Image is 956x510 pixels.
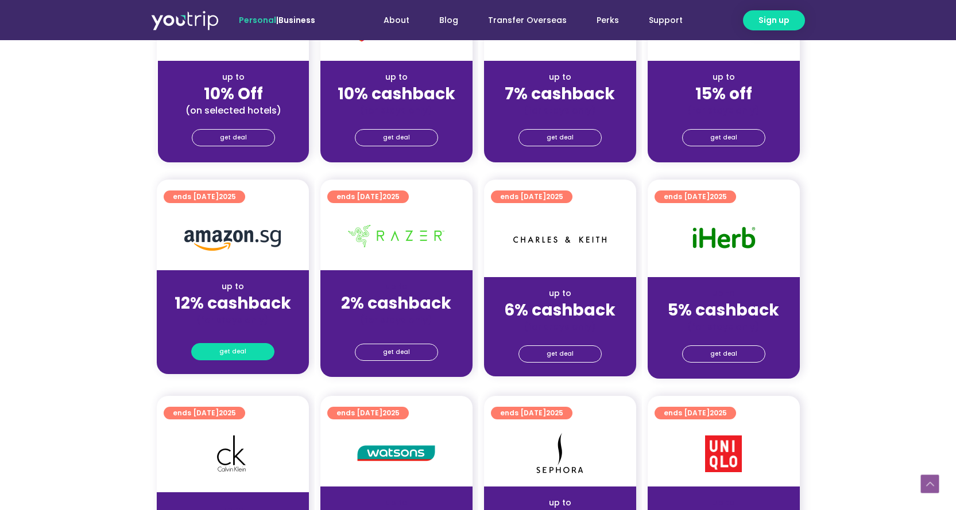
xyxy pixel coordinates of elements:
[330,281,463,293] div: up to
[493,71,627,83] div: up to
[657,287,791,299] div: up to
[491,407,572,419] a: ends [DATE]2025
[175,292,291,314] strong: 12% cashback
[424,10,473,31] a: Blog
[657,321,791,333] div: (for stays only)
[327,407,409,419] a: ends [DATE]2025
[491,190,572,203] a: ends [DATE]2025
[204,83,263,105] strong: 10% Off
[173,407,236,419] span: ends [DATE]
[191,343,274,360] a: get deal
[743,10,805,30] a: Sign up
[383,130,410,146] span: get deal
[167,71,300,83] div: up to
[369,10,424,31] a: About
[336,190,400,203] span: ends [DATE]
[682,345,765,363] a: get deal
[500,407,563,419] span: ends [DATE]
[493,497,627,509] div: up to
[327,190,409,203] a: ends [DATE]2025
[657,71,791,83] div: up to
[164,407,245,419] a: ends [DATE]2025
[355,344,438,361] a: get deal
[338,83,455,105] strong: 10% cashback
[710,408,727,418] span: 2025
[219,344,246,360] span: get deal
[473,10,582,31] a: Transfer Overseas
[546,408,563,418] span: 2025
[239,14,276,26] span: Personal
[505,83,615,105] strong: 7% cashback
[655,190,736,203] a: ends [DATE]2025
[547,346,574,362] span: get deal
[500,190,563,203] span: ends [DATE]
[382,192,400,201] span: 2025
[330,71,463,83] div: up to
[634,10,698,31] a: Support
[547,130,574,146] span: get deal
[220,130,247,146] span: get deal
[330,497,463,509] div: up to
[493,321,627,333] div: (for stays only)
[664,190,727,203] span: ends [DATE]
[518,345,602,363] a: get deal
[166,281,300,293] div: up to
[664,407,727,419] span: ends [DATE]
[710,192,727,201] span: 2025
[341,292,451,314] strong: 2% cashback
[518,129,602,146] a: get deal
[219,408,236,418] span: 2025
[582,10,634,31] a: Perks
[383,344,410,360] span: get deal
[668,299,779,321] strong: 5% cashback
[710,346,737,362] span: get deal
[655,407,736,419] a: ends [DATE]2025
[346,10,698,31] nav: Menu
[336,407,400,419] span: ends [DATE]
[493,104,627,116] div: (for stays only)
[164,190,245,203] a: ends [DATE]2025
[278,14,315,26] a: Business
[167,104,300,116] div: (on selected hotels)
[166,314,300,326] div: (for stays only)
[710,130,737,146] span: get deal
[330,104,463,116] div: (for stays only)
[682,129,765,146] a: get deal
[504,299,616,321] strong: 6% cashback
[219,192,236,201] span: 2025
[657,497,791,509] div: up to
[173,190,236,203] span: ends [DATE]
[546,192,563,201] span: 2025
[695,83,752,105] strong: 15% off
[758,14,789,26] span: Sign up
[192,129,275,146] a: get deal
[382,408,400,418] span: 2025
[493,287,627,299] div: up to
[355,129,438,146] a: get deal
[330,314,463,326] div: (for stays only)
[239,14,315,26] span: |
[657,104,791,116] div: (for stays only)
